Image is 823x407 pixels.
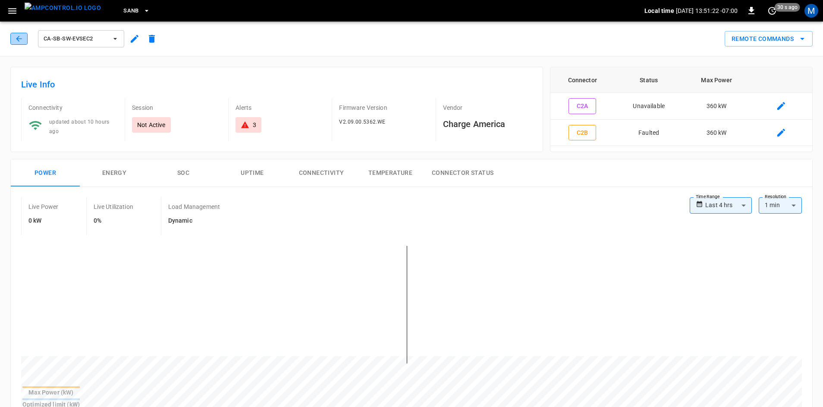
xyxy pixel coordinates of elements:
td: 360 kW [683,93,750,120]
p: Live Power [28,202,59,211]
button: Connectivity [287,159,356,187]
button: C2A [569,98,596,114]
p: Not Active [137,121,166,129]
p: Local time [644,6,674,15]
p: Live Utilization [94,202,133,211]
div: profile-icon [804,4,818,18]
h6: 0 kW [28,216,59,226]
div: Last 4 hrs [705,197,752,214]
div: remote commands options [725,31,813,47]
span: SanB [123,6,139,16]
button: Uptime [218,159,287,187]
div: 3 [253,121,256,129]
h6: Live Info [21,78,532,91]
button: Temperature [356,159,425,187]
td: Faulted [615,120,683,146]
button: set refresh interval [765,4,779,18]
h6: Dynamic [168,216,220,226]
p: Connectivity [28,103,118,112]
button: C2B [569,125,596,141]
button: SOC [149,159,218,187]
label: Resolution [765,193,786,200]
h6: Charge America [443,117,532,131]
p: [DATE] 13:51:22 -07:00 [676,6,738,15]
button: Power [11,159,80,187]
th: Status [615,67,683,93]
span: V2.09.00.5362.WE [339,119,385,125]
p: Load Management [168,202,220,211]
span: ca-sb-sw-evseC2 [44,34,107,44]
td: 360 kW [683,120,750,146]
th: Connector [550,67,615,93]
div: 1 min [759,197,802,214]
p: Vendor [443,103,532,112]
button: ca-sb-sw-evseC2 [38,30,124,47]
th: Max Power [683,67,750,93]
button: SanB [120,3,154,19]
p: Firmware Version [339,103,428,112]
p: Session [132,103,221,112]
label: Time Range [696,193,720,200]
p: Alerts [236,103,325,112]
button: Energy [80,159,149,187]
span: 30 s ago [775,3,800,12]
button: Connector Status [425,159,500,187]
table: connector table [550,67,812,146]
h6: 0% [94,216,133,226]
span: updated about 10 hours ago [49,119,110,134]
button: Remote Commands [725,31,813,47]
img: ampcontrol.io logo [25,3,101,13]
td: Unavailable [615,93,683,120]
